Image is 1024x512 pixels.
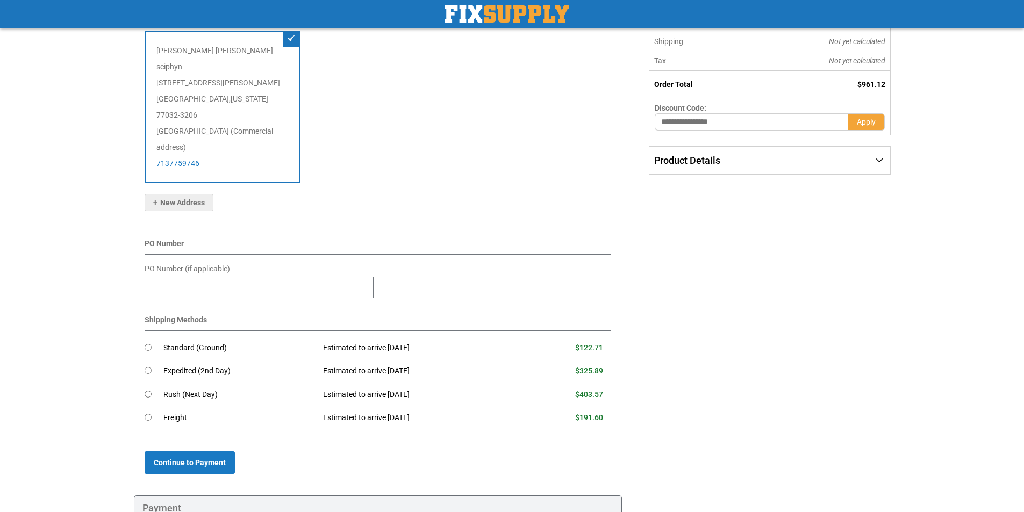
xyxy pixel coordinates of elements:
[156,159,199,168] a: 7137759746
[154,458,226,467] span: Continue to Payment
[857,118,876,126] span: Apply
[848,113,885,131] button: Apply
[163,406,316,430] td: Freight
[145,451,235,474] button: Continue to Payment
[575,366,603,375] span: $325.89
[145,194,213,211] button: New Address
[145,264,230,273] span: PO Number (if applicable)
[829,56,885,65] span: Not yet calculated
[145,314,612,331] div: Shipping Methods
[575,343,603,352] span: $122.71
[315,383,522,407] td: Estimated to arrive [DATE]
[231,95,268,103] span: [US_STATE]
[575,390,603,399] span: $403.57
[163,383,316,407] td: Rush (Next Day)
[145,238,612,255] div: PO Number
[315,336,522,360] td: Estimated to arrive [DATE]
[445,5,569,23] a: store logo
[654,80,693,89] strong: Order Total
[655,104,706,112] span: Discount Code:
[315,359,522,383] td: Estimated to arrive [DATE]
[575,413,603,422] span: $191.60
[649,51,756,71] th: Tax
[145,31,300,183] div: [PERSON_NAME] [PERSON_NAME] sciphyn [STREET_ADDRESS][PERSON_NAME] [GEOGRAPHIC_DATA] , 77032-3206 ...
[654,155,720,166] span: Product Details
[654,37,683,46] span: Shipping
[163,359,316,383] td: Expedited (2nd Day)
[315,406,522,430] td: Estimated to arrive [DATE]
[163,336,316,360] td: Standard (Ground)
[829,37,885,46] span: Not yet calculated
[445,5,569,23] img: Fix Industrial Supply
[153,198,205,207] span: New Address
[857,80,885,89] span: $961.12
